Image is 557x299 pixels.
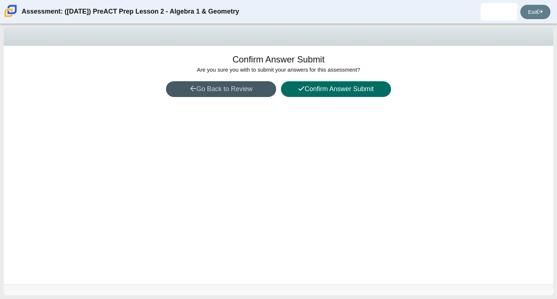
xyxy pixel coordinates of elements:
img: Carmen School of Science & Technology [3,3,18,19]
h1: Confirm Answer Submit [232,53,325,66]
span: Are you sure you with to submit your answers for this assessment? [197,66,360,73]
button: Go Back to Review [166,81,276,97]
a: Exit [520,5,550,19]
div: Assessment: ([DATE]) PreACT Prep Lesson 2 - Algebra 1 & Geometry [22,3,239,21]
a: Carmen School of Science & Technology [3,14,18,20]
button: Confirm Answer Submit [281,81,391,97]
img: ronell.farrjr..9llZHq [493,6,505,18]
